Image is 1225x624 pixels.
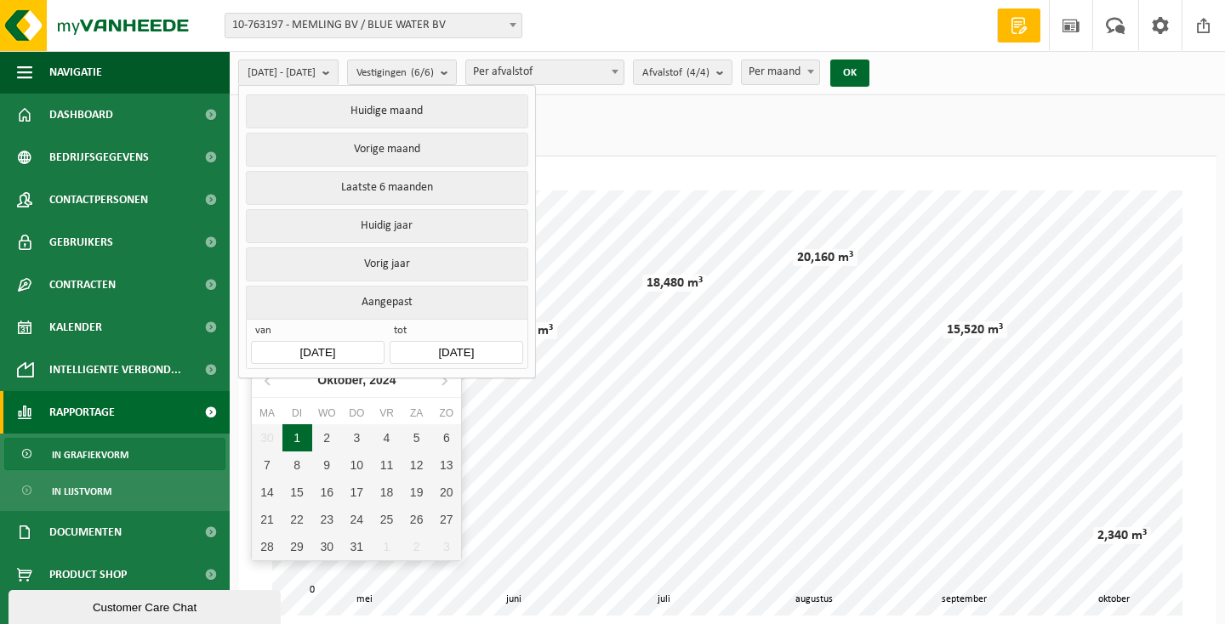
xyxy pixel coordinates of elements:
[49,264,116,306] span: Contracten
[372,424,402,451] div: 4
[282,506,312,533] div: 22
[742,60,819,84] span: Per maand
[342,451,372,479] div: 10
[642,60,709,86] span: Afvalstof
[246,133,527,167] button: Vorige maand
[431,533,461,560] div: 3
[465,60,624,85] span: Per afvalstof
[49,221,113,264] span: Gebruikers
[466,60,624,84] span: Per afvalstof
[431,479,461,506] div: 20
[248,60,316,86] span: [DATE] - [DATE]
[943,321,1007,338] div: 15,520 m³
[282,533,312,560] div: 29
[402,479,431,506] div: 19
[793,249,857,266] div: 20,160 m³
[252,451,282,479] div: 7
[312,405,342,422] div: wo
[390,324,522,341] span: tot
[431,424,461,451] div: 6
[342,533,372,560] div: 31
[431,405,461,422] div: zo
[312,533,342,560] div: 30
[431,451,461,479] div: 13
[49,51,102,94] span: Navigatie
[402,451,431,479] div: 12
[402,405,431,422] div: za
[372,506,402,533] div: 25
[238,60,339,85] button: [DATE] - [DATE]
[372,451,402,479] div: 11
[252,506,282,533] div: 21
[246,286,527,319] button: Aangepast
[282,479,312,506] div: 15
[246,94,527,128] button: Huidige maand
[369,374,396,386] i: 2024
[372,533,402,560] div: 1
[347,60,457,85] button: Vestigingen(6/6)
[49,349,181,391] span: Intelligente verbond...
[49,179,148,221] span: Contactpersonen
[342,405,372,422] div: do
[49,553,127,596] span: Product Shop
[246,247,527,281] button: Vorig jaar
[642,275,707,292] div: 18,480 m³
[342,506,372,533] div: 24
[312,451,342,479] div: 9
[741,60,820,85] span: Per maand
[49,136,149,179] span: Bedrijfsgegevens
[49,391,115,434] span: Rapportage
[49,94,113,136] span: Dashboard
[372,405,402,422] div: vr
[311,366,402,394] div: Oktober,
[830,60,869,87] button: OK
[246,209,527,243] button: Huidig jaar
[342,424,372,451] div: 3
[431,506,461,533] div: 27
[252,479,282,506] div: 14
[4,438,225,470] a: In grafiekvorm
[251,324,384,341] span: van
[687,67,709,78] count: (4/4)
[402,424,431,451] div: 5
[52,475,111,508] span: In lijstvorm
[342,479,372,506] div: 17
[9,587,284,624] iframe: chat widget
[252,533,282,560] div: 28
[372,479,402,506] div: 18
[225,14,521,37] span: 10-763197 - MEMLING BV / BLUE WATER BV
[312,506,342,533] div: 23
[252,424,282,451] div: 30
[411,67,434,78] count: (6/6)
[282,451,312,479] div: 8
[282,405,312,422] div: di
[402,506,431,533] div: 26
[356,60,434,86] span: Vestigingen
[312,479,342,506] div: 16
[4,474,225,507] a: In lijstvorm
[52,439,128,471] span: In grafiekvorm
[49,306,102,349] span: Kalender
[402,533,431,560] div: 2
[633,60,732,85] button: Afvalstof(4/4)
[312,424,342,451] div: 2
[49,511,122,553] span: Documenten
[246,171,527,205] button: Laatste 6 maanden
[282,424,312,451] div: 1
[1093,527,1151,544] div: 2,340 m³
[252,405,282,422] div: ma
[225,13,522,38] span: 10-763197 - MEMLING BV / BLUE WATER BV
